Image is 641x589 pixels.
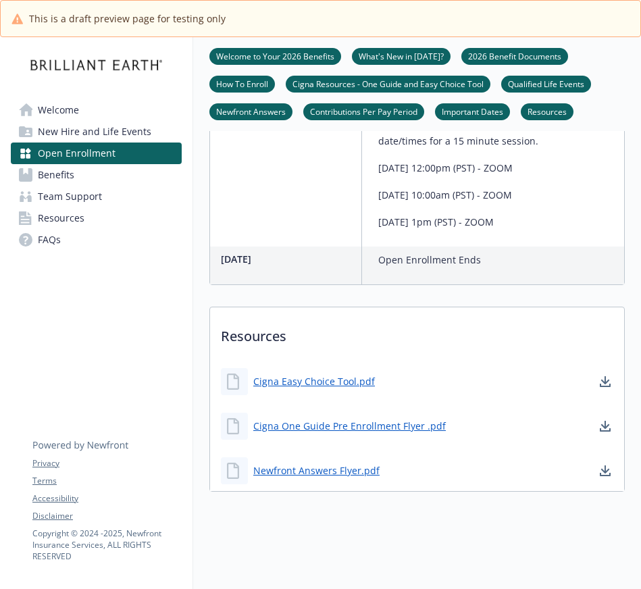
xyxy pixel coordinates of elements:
[597,374,613,390] a: download document
[11,143,182,164] a: Open Enrollment
[221,252,356,266] p: [DATE]
[597,463,613,479] a: download document
[38,164,74,186] span: Benefits
[11,186,182,207] a: Team Support
[209,105,292,118] a: Newfront Answers
[38,99,79,121] span: Welcome
[521,105,573,118] a: Resources
[38,143,116,164] span: Open Enrollment
[11,207,182,229] a: Resources
[38,207,84,229] span: Resources
[11,229,182,251] a: FAQs
[32,475,181,487] a: Terms
[210,307,624,357] p: Resources
[352,49,451,62] a: What's New in [DATE]?
[11,121,182,143] a: New Hire and Life Events
[303,105,424,118] a: Contributions Per Pay Period
[32,510,181,522] a: Disclaimer
[286,77,490,90] a: Cigna Resources - One Guide and Easy Choice Tool
[378,252,481,268] p: Open Enrollment Ends
[32,528,181,562] p: Copyright © 2024 - 2025 , Newfront Insurance Services, ALL RIGHTS RESERVED
[29,11,226,26] span: This is a draft preview page for testing only
[378,160,619,176] p: [DATE] 12:00pm (PST) - ZOOM
[597,418,613,434] a: download document
[253,374,375,388] a: Cigna Easy Choice Tool.pdf
[209,49,341,62] a: Welcome to Your 2026 Benefits
[38,186,102,207] span: Team Support
[11,99,182,121] a: Welcome
[461,49,568,62] a: 2026 Benefit Documents
[501,77,591,90] a: Qualified Life Events
[32,492,181,505] a: Accessibility
[435,105,510,118] a: Important Dates
[378,214,619,230] p: [DATE] 1pm (PST) - ZOOM
[378,187,619,203] p: [DATE] 10:00am (PST) - ZOOM
[209,77,275,90] a: How To Enroll
[38,121,151,143] span: New Hire and Life Events
[32,457,181,469] a: Privacy
[11,164,182,186] a: Benefits
[253,463,380,478] a: Newfront Answers Flyer.pdf
[253,419,446,433] a: Cigna One Guide Pre Enrollment Flyer .pdf
[38,229,61,251] span: FAQs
